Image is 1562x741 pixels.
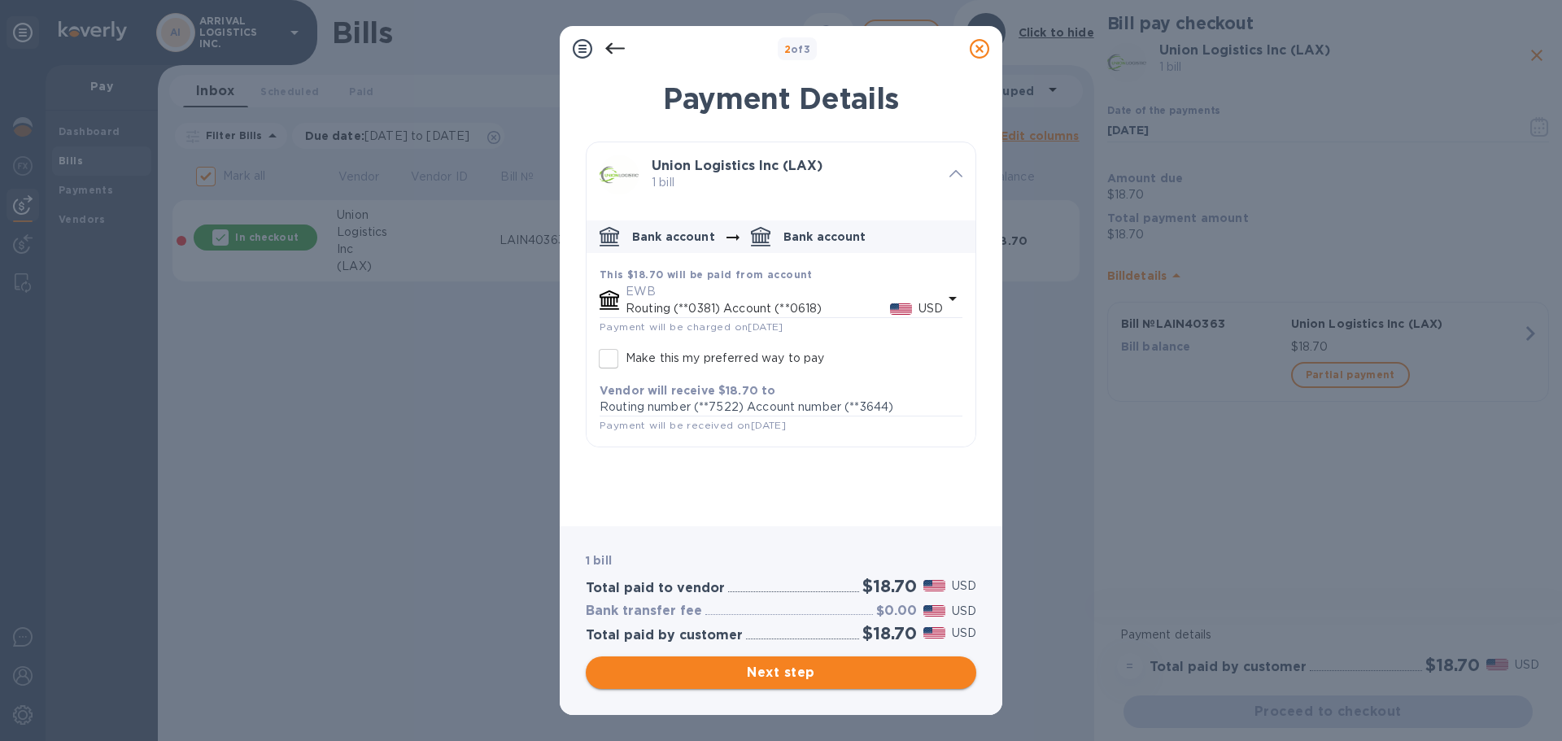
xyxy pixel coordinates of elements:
b: This $18.70 will be paid from account [600,268,813,281]
p: USD [952,603,976,620]
p: USD [952,578,976,595]
b: Union Logistics Inc (LAX) [652,158,822,173]
p: Routing (**0381) Account (**0618) [626,300,890,317]
b: Vendor will receive $18.70 to [600,384,775,397]
b: of 3 [784,43,811,55]
span: Next step [599,663,963,682]
h3: Bank transfer fee [586,604,702,619]
h3: Total paid to vendor [586,581,725,596]
h3: $0.00 [876,604,917,619]
p: Bank account [632,229,715,245]
img: USD [890,303,912,315]
span: 2 [784,43,791,55]
h2: $18.70 [862,576,917,596]
img: USD [923,627,945,639]
button: Next step [586,656,976,689]
h1: Payment Details [586,81,976,116]
h3: Total paid by customer [586,628,743,643]
span: Payment will be received on [DATE] [600,419,786,431]
p: Routing number (**7522) Account number (**3644) [600,399,962,416]
span: Payment will be charged on [DATE] [600,320,783,333]
div: default-method [587,214,975,447]
p: USD [918,300,943,317]
p: Make this my preferred way to pay [626,350,824,367]
p: 1 bill [652,174,936,191]
img: USD [923,580,945,591]
h2: $18.70 [862,623,917,643]
p: EWB [626,283,943,300]
p: Bank account [783,229,866,245]
p: USD [952,625,976,642]
b: 1 bill [586,554,612,567]
div: Union Logistics Inc (LAX) 1 bill [587,142,975,207]
img: USD [923,605,945,617]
